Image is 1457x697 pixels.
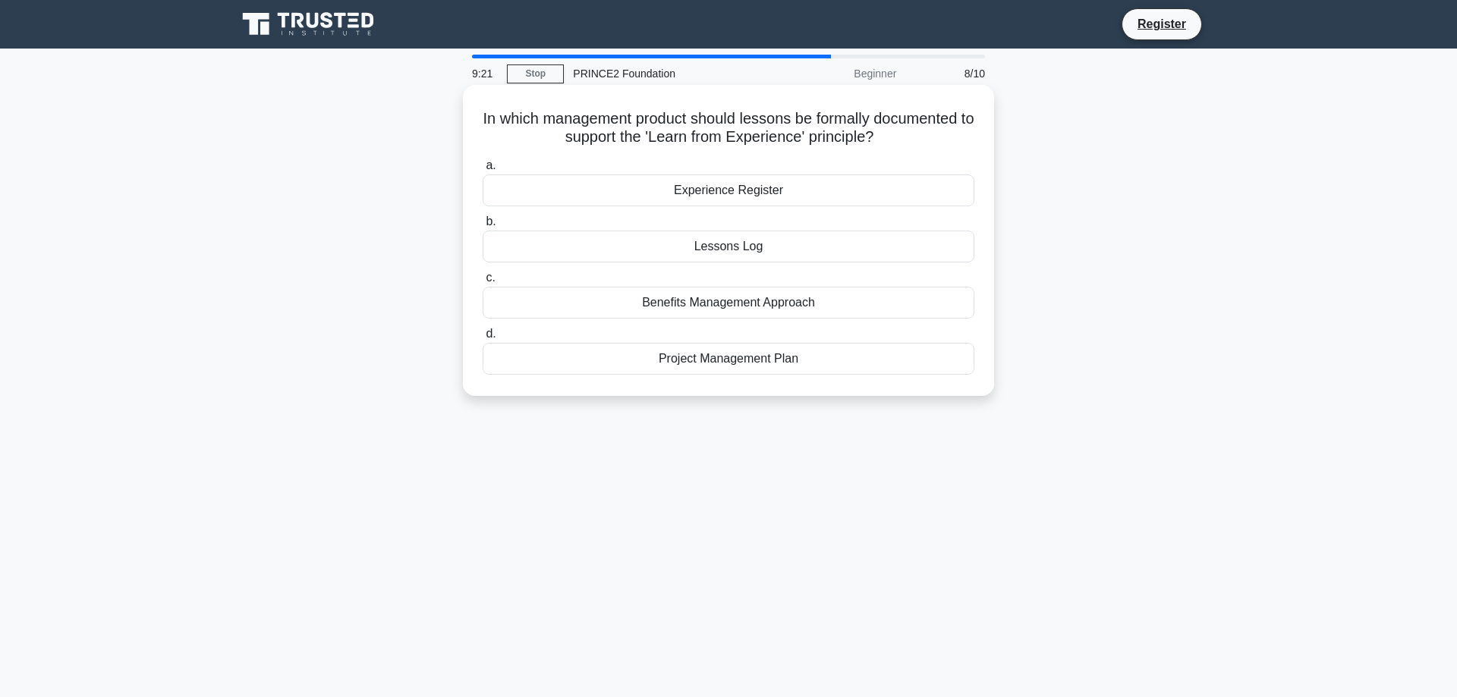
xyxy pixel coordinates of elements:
div: Project Management Plan [483,343,974,375]
span: b. [486,215,496,228]
div: Beginner [773,58,905,89]
span: d. [486,327,496,340]
div: 9:21 [463,58,507,89]
div: 8/10 [905,58,994,89]
div: Lessons Log [483,231,974,262]
div: Benefits Management Approach [483,287,974,319]
div: Experience Register [483,174,974,206]
h5: In which management product should lessons be formally documented to support the 'Learn from Expe... [481,109,976,147]
div: PRINCE2 Foundation [564,58,773,89]
a: Stop [507,64,564,83]
span: c. [486,271,495,284]
span: a. [486,159,496,171]
a: Register [1128,14,1195,33]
